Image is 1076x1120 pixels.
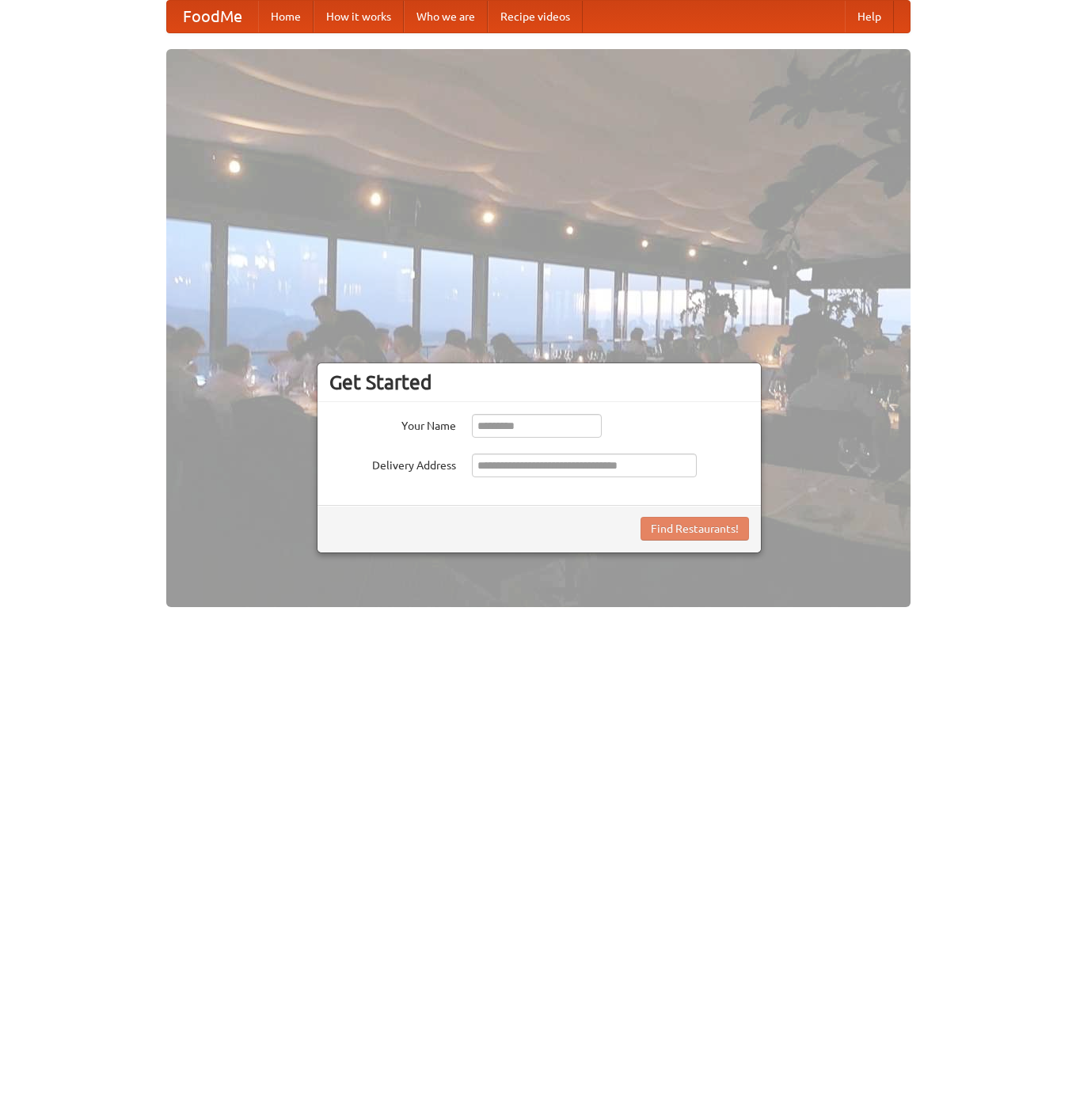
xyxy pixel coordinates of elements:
[845,1,894,32] a: Help
[329,370,749,394] h3: Get Started
[488,1,583,32] a: Recipe videos
[329,414,456,434] label: Your Name
[329,454,456,473] label: Delivery Address
[404,1,488,32] a: Who we are
[167,1,258,32] a: FoodMe
[641,517,749,541] button: Find Restaurants!
[314,1,404,32] a: How it works
[258,1,314,32] a: Home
